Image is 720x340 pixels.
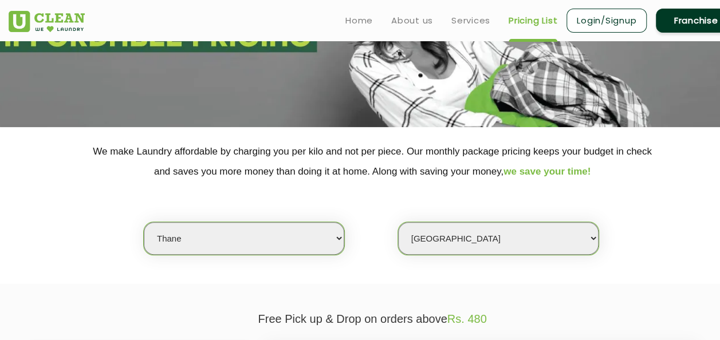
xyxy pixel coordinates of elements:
a: About us [391,14,433,27]
a: Pricing List [509,14,557,27]
img: UClean Laundry and Dry Cleaning [9,11,85,32]
span: we save your time! [503,166,591,177]
a: Login/Signup [566,9,647,33]
a: Services [451,14,490,27]
a: Home [345,14,373,27]
span: Rs. 480 [447,313,487,325]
